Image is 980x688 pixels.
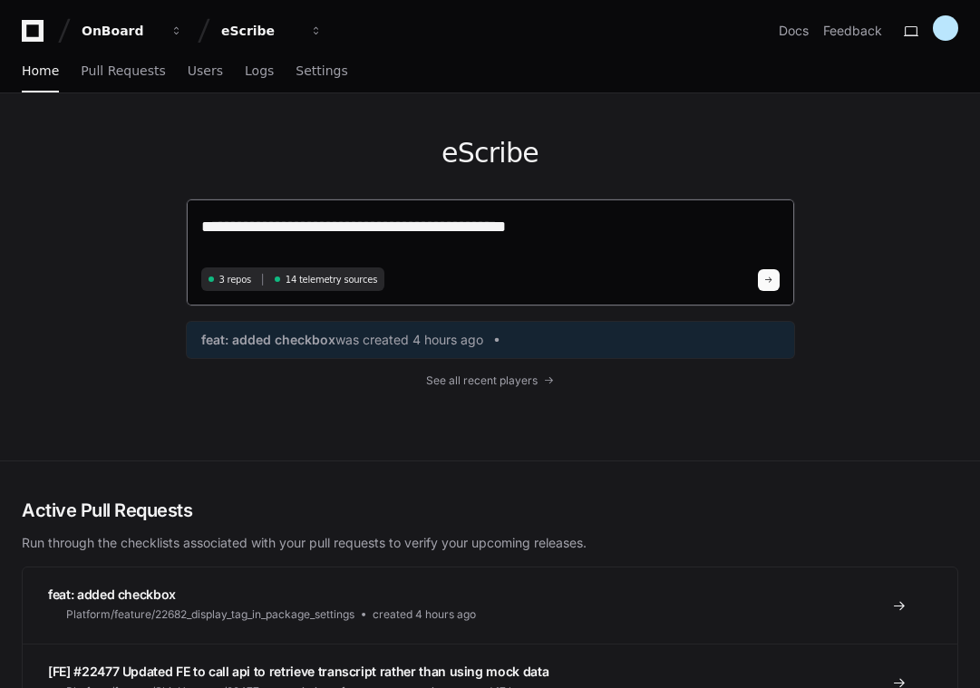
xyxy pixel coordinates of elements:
h2: Active Pull Requests [22,498,958,523]
span: Logs [245,65,274,76]
span: feat: added checkbox [48,586,176,602]
span: Settings [296,65,347,76]
span: Home [22,65,59,76]
a: Settings [296,51,347,92]
span: was created 4 hours ago [335,331,483,349]
div: OnBoard [82,22,160,40]
span: 14 telemetry sources [286,273,377,286]
h1: eScribe [186,137,795,170]
span: created 4 hours ago [373,607,476,622]
span: Pull Requests [81,65,165,76]
a: feat: added checkboxwas created 4 hours ago [201,331,780,349]
a: Home [22,51,59,92]
a: Users [188,51,223,92]
button: Feedback [823,22,882,40]
span: feat: added checkbox [201,331,335,349]
span: Platform/feature/22682_display_tag_in_package_settings [66,607,354,622]
a: See all recent players [186,373,795,388]
span: [FE] #22477 Updated FE to call api to retrieve transcript rather than using mock data [48,664,548,679]
a: feat: added checkboxPlatform/feature/22682_display_tag_in_package_settingscreated 4 hours ago [23,567,957,644]
a: Docs [779,22,809,40]
p: Run through the checklists associated with your pull requests to verify your upcoming releases. [22,534,958,552]
button: eScribe [214,15,330,47]
span: Users [188,65,223,76]
span: 3 repos [219,273,252,286]
a: Pull Requests [81,51,165,92]
button: OnBoard [74,15,190,47]
div: eScribe [221,22,299,40]
span: See all recent players [426,373,538,388]
a: Logs [245,51,274,92]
